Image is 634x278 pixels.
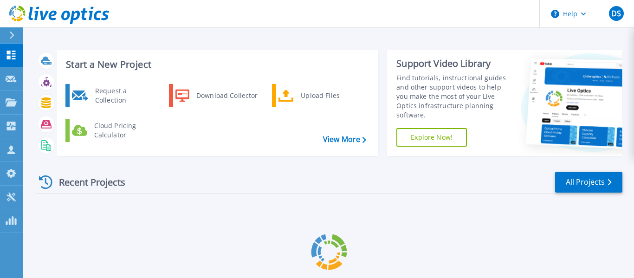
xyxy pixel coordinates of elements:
a: Cloud Pricing Calculator [65,119,161,142]
a: Upload Files [272,84,367,107]
div: Support Video Library [396,58,513,70]
a: Explore Now! [396,128,467,147]
div: Cloud Pricing Calculator [90,121,158,140]
a: Request a Collection [65,84,161,107]
div: Request a Collection [91,86,158,105]
div: Recent Projects [36,171,138,194]
div: Find tutorials, instructional guides and other support videos to help you make the most of your L... [396,73,513,120]
div: Upload Files [296,86,365,105]
a: All Projects [555,172,622,193]
a: View More [323,135,366,144]
span: DS [611,10,621,17]
div: Download Collector [192,86,262,105]
a: Download Collector [169,84,264,107]
h3: Start a New Project [66,59,366,70]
